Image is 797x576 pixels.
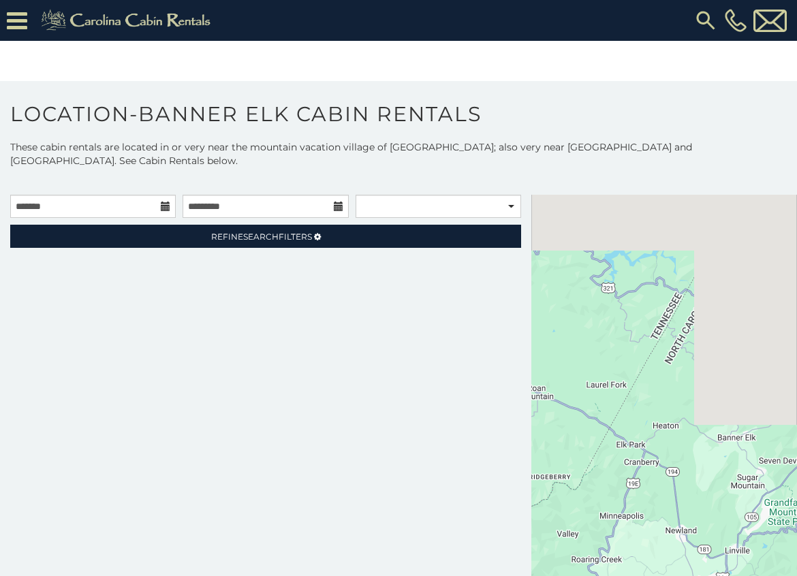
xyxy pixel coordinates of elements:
[211,231,312,242] span: Refine Filters
[10,225,521,248] a: RefineSearchFilters
[693,8,718,33] img: search-regular.svg
[34,7,222,34] img: Khaki-logo.png
[243,231,279,242] span: Search
[721,9,750,32] a: [PHONE_NUMBER]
